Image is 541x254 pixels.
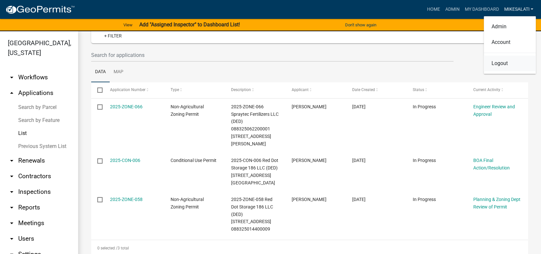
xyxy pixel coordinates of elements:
span: 2025-CON-006 Red Dot Storage 186 LLC (DED) 6117 W LINCOLN WAY 088325014400009 [231,158,278,185]
span: Date Created [352,87,375,92]
a: Data [91,62,110,83]
i: arrow_drop_down [8,235,16,243]
span: In Progress [413,104,436,109]
span: Derek Temple [292,104,326,109]
i: arrow_drop_down [8,157,16,165]
a: MikeSalati [501,3,536,16]
span: Application Number [110,87,146,92]
datatable-header-cell: Select [91,82,104,98]
a: + Filter [99,30,127,42]
span: Type [171,87,179,92]
span: Applicant [292,87,309,92]
a: BOA Final Action/Resolution [473,158,510,170]
datatable-header-cell: Current Activity [467,82,528,98]
span: Non-Agricultural Zoning Permit [171,197,204,209]
span: Status [413,87,424,92]
span: 07/01/2025 [352,197,366,202]
input: Search for applications [91,48,453,62]
datatable-header-cell: Type [164,82,225,98]
datatable-header-cell: Status [407,82,467,98]
span: Non-Agricultural Zoning Permit [171,104,204,117]
div: MikeSalati [484,16,536,74]
span: 2025-ZONE-066 Spraytec Fertilizers LLC (DED) 088325062200001 1250 S Ave Boone [231,104,279,146]
span: jason pomrenke [292,158,326,163]
strong: Add "Assigned Inspector" to Dashboard List! [139,21,240,28]
a: Engineer Review and Approval [473,104,515,117]
datatable-header-cell: Application Number [104,82,164,98]
span: Current Activity [473,87,500,92]
button: Don't show again [342,20,379,30]
i: arrow_drop_down [8,172,16,180]
a: Map [110,62,127,83]
span: In Progress [413,158,436,163]
span: 07/08/2025 [352,158,366,163]
a: Logout [484,56,536,71]
i: arrow_drop_up [8,89,16,97]
a: My Dashboard [462,3,501,16]
i: arrow_drop_down [8,204,16,211]
span: jason pomrenke [292,197,326,202]
span: 08/07/2025 [352,104,366,109]
datatable-header-cell: Date Created [346,82,407,98]
span: Conditional Use Permit [171,158,216,163]
span: 2025-ZONE-058 Red Dot Storage 186 LLC (DED) 6117 W LINCOLN WAY 088325014400009 [231,197,273,232]
i: arrow_drop_down [8,74,16,81]
a: 2025-CON-006 [110,158,140,163]
a: Admin [442,3,462,16]
a: 2025-ZONE-058 [110,197,143,202]
i: arrow_drop_down [8,219,16,227]
a: 2025-ZONE-066 [110,104,143,109]
span: In Progress [413,197,436,202]
span: 0 selected / [97,246,118,250]
a: View [121,20,135,30]
a: Account [484,34,536,50]
a: Admin [484,19,536,34]
datatable-header-cell: Description [225,82,285,98]
a: Planning & Zoning Dept Review of Permit [473,197,520,209]
span: Description [231,87,251,92]
a: Home [424,3,442,16]
datatable-header-cell: Applicant [285,82,346,98]
i: arrow_drop_down [8,188,16,196]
